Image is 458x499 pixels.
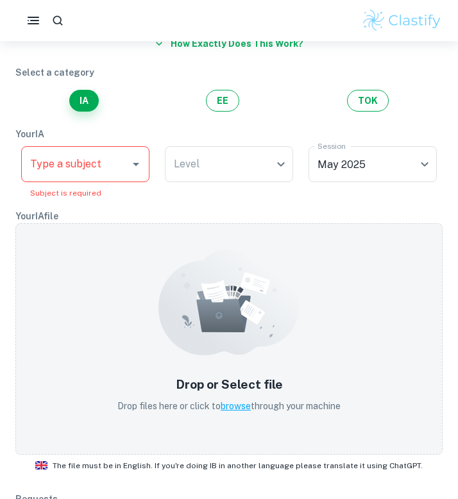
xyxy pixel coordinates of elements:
p: Subject is required [30,187,140,199]
label: Session [318,140,346,151]
h5: Drop or Select file [117,375,341,394]
p: Your IA [15,127,443,141]
span: browse [221,401,251,411]
p: Your IA file [15,209,443,223]
button: IA [69,90,99,112]
img: Clastify logo [361,8,443,33]
span: The file must be in English. If you're doing IB in another language please translate it using Cha... [53,460,423,471]
button: How exactly does this work? [150,32,309,55]
div: May 2025 [309,146,437,182]
p: Select a category [15,65,443,80]
button: TOK [347,90,389,112]
button: EE [206,90,239,112]
button: Open [127,155,145,173]
p: Drop files here or click to through your machine [117,399,341,413]
img: ic_flag_en.svg [35,461,47,469]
